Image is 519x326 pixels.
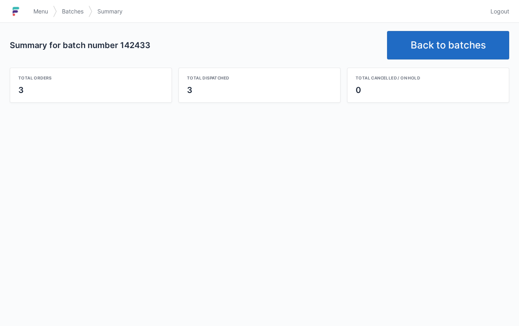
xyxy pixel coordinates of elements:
[18,75,163,81] div: Total orders
[10,40,380,51] h2: Summary for batch number 142433
[356,75,501,81] div: Total cancelled / on hold
[18,84,163,96] div: 3
[187,75,332,81] div: Total dispatched
[97,7,123,15] span: Summary
[10,5,22,18] img: logo-small.jpg
[486,4,509,19] a: Logout
[490,7,509,15] span: Logout
[387,31,509,59] a: Back to batches
[62,7,84,15] span: Batches
[53,2,57,21] img: svg>
[92,4,128,19] a: Summary
[88,2,92,21] img: svg>
[33,7,48,15] span: Menu
[356,84,501,96] div: 0
[57,4,88,19] a: Batches
[29,4,53,19] a: Menu
[187,84,332,96] div: 3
